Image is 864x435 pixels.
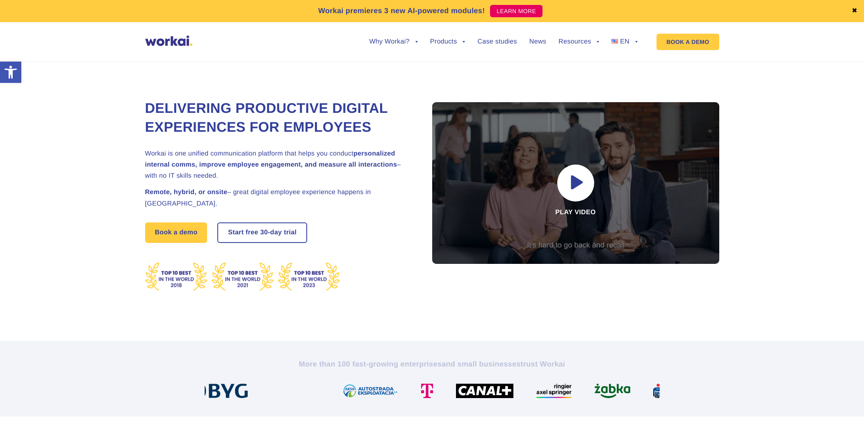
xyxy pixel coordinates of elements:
a: BOOK A DEMO [657,34,719,50]
a: Products [430,39,465,45]
p: Workai premieres 3 new AI-powered modules! [318,5,485,16]
span: EN [620,38,629,45]
h2: Workai is one unified communication platform that helps you conduct – with no IT skills needed. [145,148,412,182]
a: Resources [559,39,599,45]
strong: Remote, hybrid, or onsite [145,189,228,196]
h2: – great digital employee experience happens in [GEOGRAPHIC_DATA]. [145,187,412,209]
a: News [529,39,546,45]
a: ✖ [852,8,857,14]
div: Play video [432,102,719,264]
i: and small businesses [442,360,520,368]
h1: Delivering Productive Digital Experiences for Employees [145,99,412,137]
a: LEARN MORE [490,5,543,17]
a: Why Workai? [369,39,417,45]
i: 30-day [260,229,282,236]
h2: More than 100 fast-growing enterprises trust Workai [205,359,660,369]
a: Book a demo [145,222,207,243]
a: Case studies [477,39,517,45]
a: Start free30-daytrial [218,223,306,242]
